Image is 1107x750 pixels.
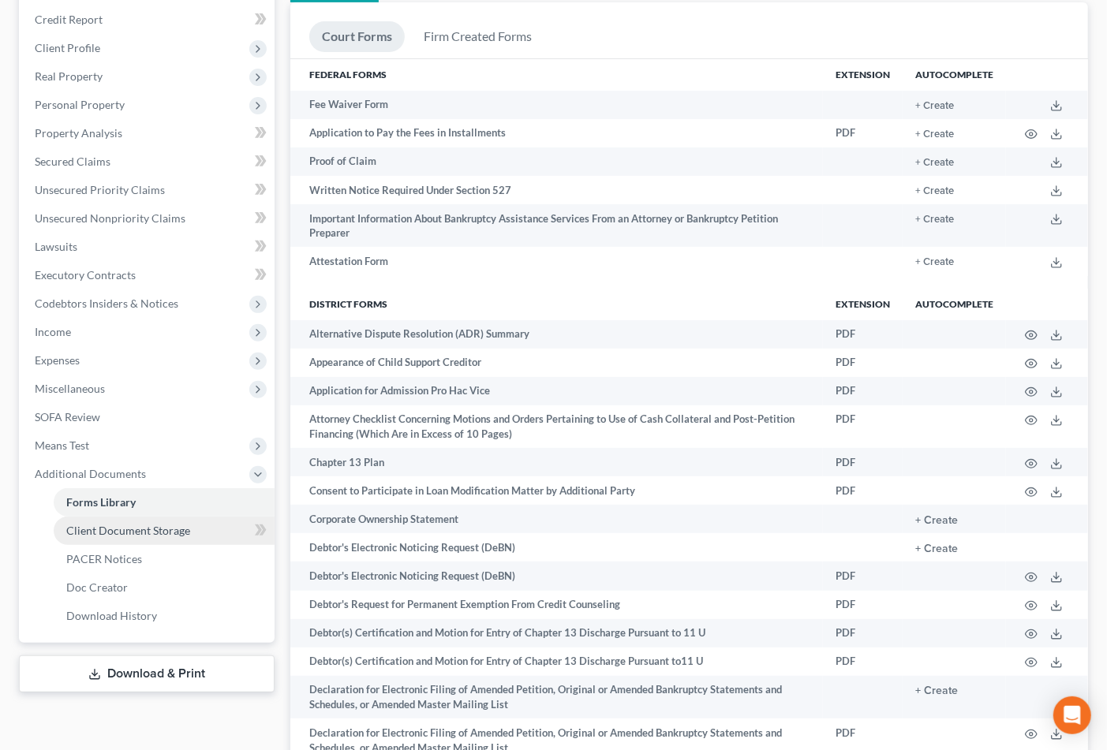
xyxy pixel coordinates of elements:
[66,609,157,622] span: Download History
[290,59,823,91] th: Federal Forms
[54,545,275,573] a: PACER Notices
[915,685,958,696] button: + Create
[22,261,275,289] a: Executory Contracts
[290,176,823,204] td: Written Notice Required Under Section 527
[823,448,903,476] td: PDF
[915,257,954,267] button: + Create
[66,495,136,509] span: Forms Library
[290,247,823,275] td: Attestation Form
[836,125,890,140] div: PDF
[290,533,823,562] td: Debtor's Electronic Noticing Request (DeBN)
[54,602,275,630] a: Download History
[915,129,954,140] button: + Create
[54,488,275,517] a: Forms Library
[35,382,105,395] span: Miscellaneous
[309,21,405,52] a: Court Forms
[823,562,903,590] td: PDF
[35,268,136,282] span: Executory Contracts
[290,676,823,719] td: Declaration for Electronic Filing of Amended Petition, Original or Amended Bankruptcy Statements ...
[35,325,71,338] span: Income
[54,517,275,545] a: Client Document Storage
[903,289,1006,320] th: Autocomplete
[915,186,954,196] button: + Create
[823,289,903,320] th: Extension
[66,580,128,594] span: Doc Creator
[35,126,122,140] span: Property Analysis
[290,448,823,476] td: Chapter 13 Plan
[290,377,823,405] td: Application for Admission Pro Hac Vice
[290,505,823,533] td: Corporate Ownership Statement
[35,98,125,111] span: Personal Property
[823,619,903,647] td: PDF
[915,543,958,554] button: + Create
[22,147,275,176] a: Secured Claims
[290,147,823,176] td: Proof of Claim
[290,405,823,449] td: Attorney Checklist Concerning Motions and Orders Pertaining to Use of Cash Collateral and Post-Pe...
[290,204,823,248] td: Important Information About Bankruptcy Assistance Services From an Attorney or Bankruptcy Petitio...
[823,476,903,505] td: PDF
[22,6,275,34] a: Credit Report
[823,349,903,377] td: PDF
[915,515,958,526] button: + Create
[35,353,80,367] span: Expenses
[411,21,544,52] a: Firm Created Forms
[66,524,190,537] span: Client Document Storage
[290,349,823,377] td: Appearance of Child Support Creditor
[290,619,823,647] td: Debtor(s) Certification and Motion for Entry of Chapter 13 Discharge Pursuant to 11 U
[22,403,275,431] a: SOFA Review
[290,562,823,590] td: Debtor's Electronic Noticing Request (DeBN)
[35,297,178,310] span: Codebtors Insiders & Notices
[915,158,954,168] button: + Create
[19,655,275,692] a: Download & Print
[35,183,165,196] span: Unsecured Priority Claims
[290,119,823,147] td: Application to Pay the Fees in Installments
[823,377,903,405] td: PDF
[915,101,954,111] button: + Create
[1053,696,1091,734] div: Open Intercom Messenger
[35,13,103,26] span: Credit Report
[22,176,275,204] a: Unsecured Priority Claims
[903,59,1006,91] th: Autocomplete
[915,215,954,225] button: + Create
[823,405,903,449] td: PDF
[35,240,77,253] span: Lawsuits
[823,320,903,349] td: PDF
[290,320,823,349] td: Alternative Dispute Resolution (ADR) Summary
[35,155,110,168] span: Secured Claims
[22,204,275,233] a: Unsecured Nonpriority Claims
[290,647,823,676] td: Debtor(s) Certification and Motion for Entry of Chapter 13 Discharge Pursuant to11 U
[290,289,823,320] th: District forms
[35,410,100,424] span: SOFA Review
[823,591,903,619] td: PDF
[290,91,823,119] td: Fee Waiver Form
[290,476,823,505] td: Consent to Participate in Loan Modification Matter by Additional Party
[54,573,275,602] a: Doc Creator
[35,211,185,225] span: Unsecured Nonpriority Claims
[823,59,903,91] th: Extension
[35,467,146,480] span: Additional Documents
[35,438,89,452] span: Means Test
[823,647,903,676] td: PDF
[66,552,142,565] span: PACER Notices
[35,69,103,83] span: Real Property
[22,119,275,147] a: Property Analysis
[22,233,275,261] a: Lawsuits
[35,41,100,54] span: Client Profile
[290,591,823,619] td: Debtor's Request for Permanent Exemption From Credit Counseling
